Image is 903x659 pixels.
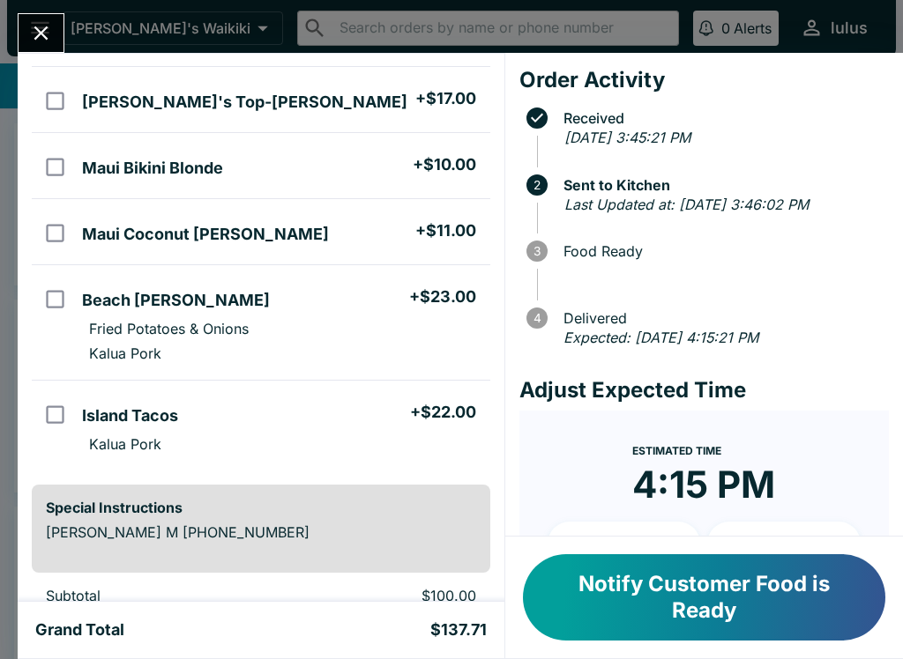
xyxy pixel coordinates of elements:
[82,158,223,179] h5: Maui Bikini Blonde
[415,88,476,109] h5: + $17.00
[46,523,476,541] p: [PERSON_NAME] M [PHONE_NUMBER]
[89,435,161,453] p: Kalua Pork
[89,320,249,337] p: Fried Potatoes & Onions
[82,290,270,311] h5: Beach [PERSON_NAME]
[430,619,487,640] h5: $137.71
[555,243,889,259] span: Food Ready
[46,499,476,516] h6: Special Instructions
[46,587,265,604] p: Subtotal
[82,405,178,426] h5: Island Tacos
[410,402,476,423] h5: + $22.00
[632,444,721,457] span: Estimated Time
[409,286,476,307] h5: + $23.00
[19,14,63,52] button: Close
[294,587,475,604] p: $100.00
[555,110,889,126] span: Received
[413,154,476,175] h5: + $10.00
[82,224,329,245] h5: Maui Coconut [PERSON_NAME]
[519,377,889,404] h4: Adjust Expected Time
[632,462,775,507] time: 4:15 PM
[534,244,541,258] text: 3
[555,177,889,193] span: Sent to Kitchen
[415,220,476,241] h5: + $11.00
[533,311,541,325] text: 4
[519,67,889,93] h4: Order Activity
[82,92,407,113] h5: [PERSON_NAME]'s Top-[PERSON_NAME]
[534,178,541,192] text: 2
[563,329,758,346] em: Expected: [DATE] 4:15:21 PM
[89,344,161,362] p: Kalua Pork
[35,619,124,640] h5: Grand Total
[564,129,690,146] em: [DATE] 3:45:21 PM
[523,554,885,640] button: Notify Customer Food is Ready
[707,522,861,566] button: + 20
[564,196,809,213] em: Last Updated at: [DATE] 3:46:02 PM
[555,310,889,326] span: Delivered
[548,522,701,566] button: + 10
